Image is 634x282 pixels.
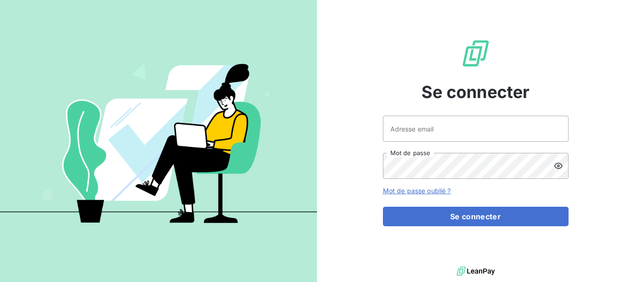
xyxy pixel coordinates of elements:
[383,116,569,142] input: placeholder
[461,39,491,68] img: Logo LeanPay
[421,79,530,105] span: Se connecter
[383,207,569,226] button: Se connecter
[383,187,451,195] a: Mot de passe oublié ?
[457,264,495,278] img: logo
